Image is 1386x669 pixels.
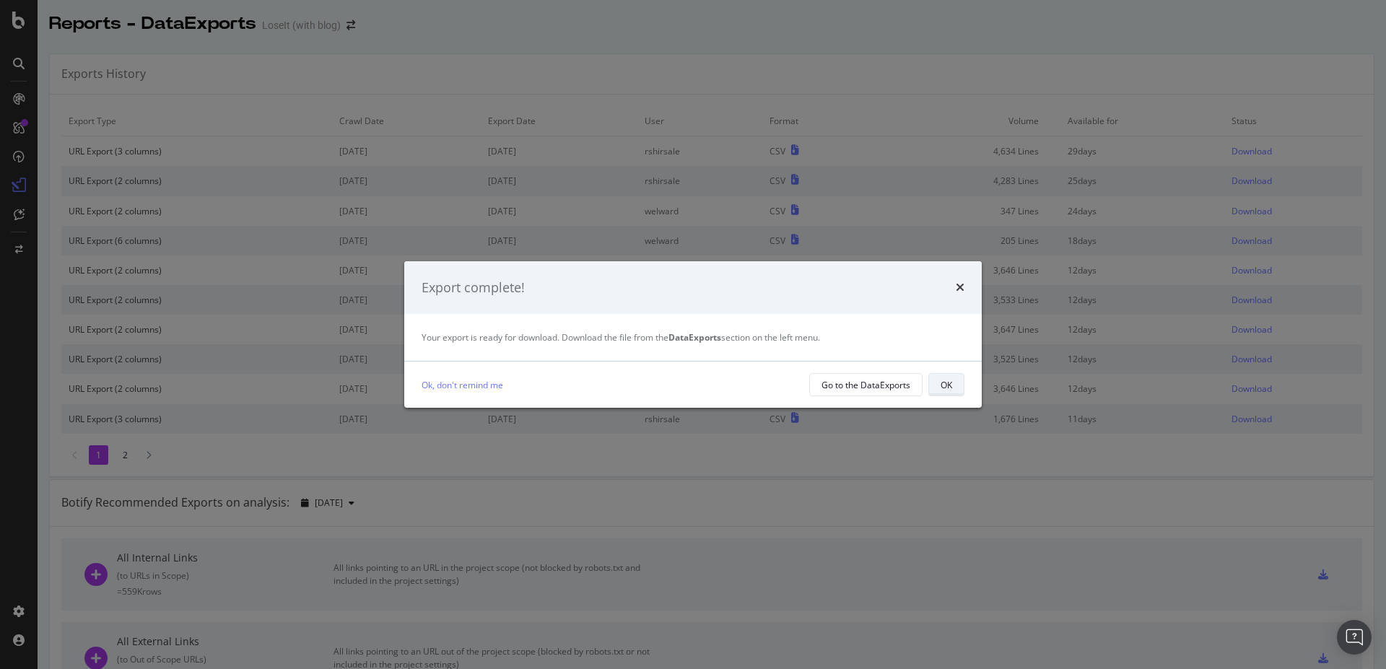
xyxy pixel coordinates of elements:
[668,331,721,344] strong: DataExports
[809,373,923,396] button: Go to the DataExports
[956,279,964,297] div: times
[821,379,910,391] div: Go to the DataExports
[422,279,525,297] div: Export complete!
[928,373,964,396] button: OK
[668,331,820,344] span: section on the left menu.
[422,331,964,344] div: Your export is ready for download. Download the file from the
[941,379,952,391] div: OK
[1337,620,1372,655] div: Open Intercom Messenger
[422,377,503,393] a: Ok, don't remind me
[404,261,982,408] div: modal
